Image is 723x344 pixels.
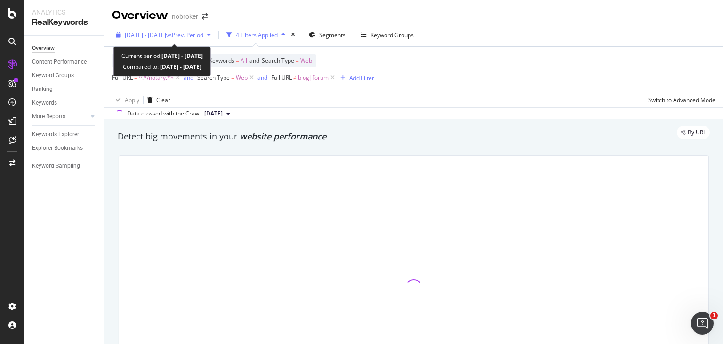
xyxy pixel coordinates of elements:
[249,57,259,65] span: and
[257,74,267,82] div: and
[241,54,247,67] span: All
[161,52,203,60] b: [DATE] - [DATE]
[223,27,289,42] button: 4 Filters Applied
[32,57,87,67] div: Content Performance
[32,130,97,139] a: Keywords Explorer
[32,161,97,171] a: Keyword Sampling
[144,92,170,107] button: Clear
[236,31,278,39] div: 4 Filters Applied
[677,126,710,139] div: legacy label
[337,72,374,83] button: Add Filter
[127,109,201,118] div: Data crossed with the Crawl
[32,84,97,94] a: Ranking
[32,57,97,67] a: Content Performance
[691,312,714,335] iframe: Intercom live chat
[271,74,292,82] span: Full URL
[209,57,234,65] span: Keywords
[184,73,193,82] button: and
[202,13,208,20] div: arrow-right-arrow-left
[32,71,97,81] a: Keyword Groups
[121,50,203,61] div: Current period:
[166,31,203,39] span: vs Prev. Period
[156,96,170,104] div: Clear
[262,57,294,65] span: Search Type
[688,130,706,135] span: By URL
[159,63,201,71] b: [DATE] - [DATE]
[125,96,139,104] div: Apply
[32,143,83,153] div: Explorer Bookmarks
[201,108,234,119] button: [DATE]
[139,71,174,84] span: ^.*/notary.*$
[32,17,96,28] div: RealKeywords
[370,31,414,39] div: Keyword Groups
[300,54,312,67] span: Web
[298,71,329,84] span: blog|forum
[112,8,168,24] div: Overview
[134,74,137,82] span: =
[112,27,215,42] button: [DATE] - [DATE]vsPrev. Period
[257,73,267,82] button: and
[32,98,97,108] a: Keywords
[184,74,193,82] div: and
[32,43,97,53] a: Overview
[32,161,80,171] div: Keyword Sampling
[231,74,234,82] span: =
[289,30,297,40] div: times
[112,74,133,82] span: Full URL
[236,71,248,84] span: Web
[204,109,223,118] span: 2025 Jan. 6th
[32,98,57,108] div: Keywords
[112,92,139,107] button: Apply
[32,71,74,81] div: Keyword Groups
[319,31,345,39] span: Segments
[172,12,198,21] div: nobroker
[349,74,374,82] div: Add Filter
[32,112,65,122] div: More Reports
[32,84,53,94] div: Ranking
[305,27,349,42] button: Segments
[32,130,79,139] div: Keywords Explorer
[644,92,715,107] button: Switch to Advanced Mode
[125,31,166,39] span: [DATE] - [DATE]
[296,57,299,65] span: =
[648,96,715,104] div: Switch to Advanced Mode
[236,57,239,65] span: =
[32,8,96,17] div: Analytics
[32,143,97,153] a: Explorer Bookmarks
[123,61,201,72] div: Compared to:
[32,43,55,53] div: Overview
[197,74,230,82] span: Search Type
[357,27,418,42] button: Keyword Groups
[293,74,297,82] span: ≠
[710,312,718,319] span: 1
[32,112,88,122] a: More Reports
